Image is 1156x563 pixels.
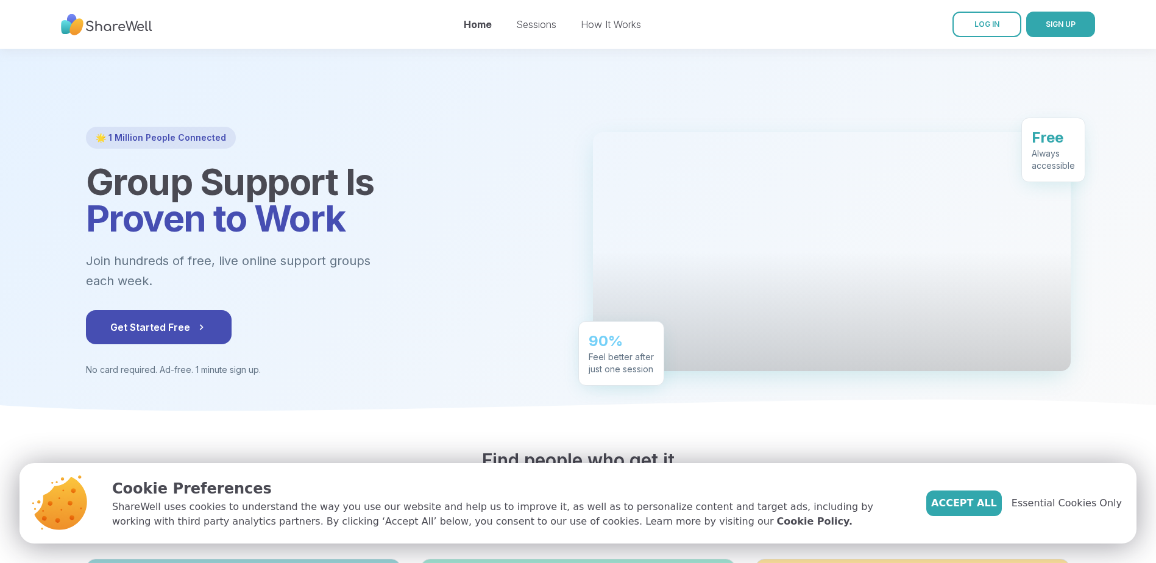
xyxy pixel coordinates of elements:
a: Sessions [516,18,556,30]
button: SIGN UP [1026,12,1095,37]
a: Home [464,18,492,30]
a: LOG IN [952,12,1021,37]
span: Proven to Work [86,196,346,240]
a: Cookie Policy. [777,514,853,529]
div: Feel better after just one session [589,350,654,375]
div: Always accessible [1032,147,1075,171]
button: Accept All [926,490,1002,516]
span: LOG IN [974,19,999,29]
p: Join hundreds of free, live online support groups each week. [86,251,437,291]
span: Get Started Free [110,320,207,335]
a: How It Works [581,18,641,30]
p: Cookie Preferences [112,478,907,500]
p: ShareWell uses cookies to understand the way you use our website and help us to improve it, as we... [112,500,907,529]
h1: Group Support Is [86,163,564,236]
span: SIGN UP [1046,19,1076,29]
span: Essential Cookies Only [1012,496,1122,511]
button: Get Started Free [86,310,232,344]
img: ShareWell Nav Logo [61,8,152,41]
span: Accept All [931,496,997,511]
div: Free [1032,127,1075,147]
div: 90% [589,331,654,350]
div: 🌟 1 Million People Connected [86,127,236,149]
p: No card required. Ad-free. 1 minute sign up. [86,364,564,376]
h2: Find people who get it [86,449,1071,471]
